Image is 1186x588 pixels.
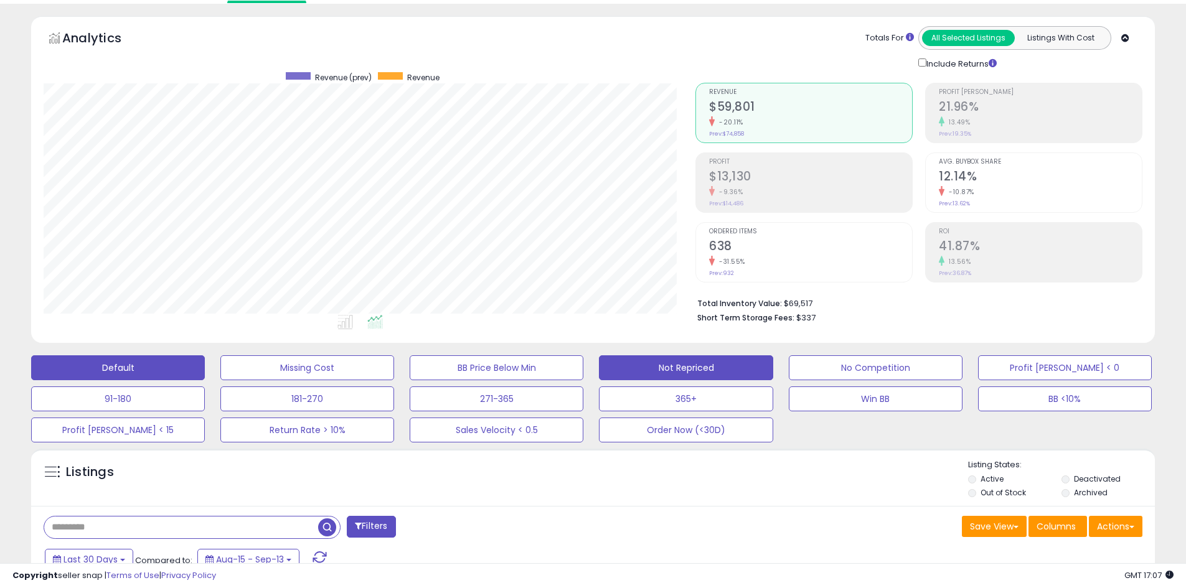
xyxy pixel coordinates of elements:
[599,386,773,411] button: 365+
[939,130,971,138] small: Prev: 19.35%
[709,169,912,186] h2: $13,130
[31,355,205,380] button: Default
[709,130,744,138] small: Prev: $74,858
[599,355,773,380] button: Not Repriced
[410,355,583,380] button: BB Price Below Min
[939,200,970,207] small: Prev: 13.62%
[64,553,118,566] span: Last 30 Days
[789,386,962,411] button: Win BB
[709,239,912,256] h2: 638
[66,464,114,481] h5: Listings
[944,118,970,127] small: 13.49%
[939,100,1142,116] h2: 21.96%
[1124,569,1174,581] span: 2025-10-14 17:07 GMT
[789,355,962,380] button: No Competition
[939,169,1142,186] h2: 12.14%
[315,72,372,83] span: Revenue (prev)
[220,355,394,380] button: Missing Cost
[161,569,216,581] a: Privacy Policy
[978,386,1152,411] button: BB <10%
[45,549,133,570] button: Last 30 Days
[939,89,1142,96] span: Profit [PERSON_NAME]
[216,553,284,566] span: Aug-15 - Sep-13
[709,228,912,235] span: Ordered Items
[709,100,912,116] h2: $59,801
[944,257,971,266] small: 13.56%
[31,418,205,442] button: Profit [PERSON_NAME] < 15
[981,487,1026,498] label: Out of Stock
[1089,516,1142,537] button: Actions
[31,386,205,411] button: 91-180
[981,474,1004,484] label: Active
[407,72,440,83] span: Revenue
[909,56,1012,70] div: Include Returns
[106,569,159,581] a: Terms of Use
[12,569,58,581] strong: Copyright
[62,29,146,50] h5: Analytics
[347,516,395,538] button: Filters
[939,239,1142,256] h2: 41.87%
[962,516,1027,537] button: Save View
[410,386,583,411] button: 271-365
[12,570,216,582] div: seller snap | |
[709,159,912,166] span: Profit
[922,30,1015,46] button: All Selected Listings
[968,459,1155,471] p: Listing States:
[709,269,734,277] small: Prev: 932
[220,386,394,411] button: 181-270
[220,418,394,442] button: Return Rate > 10%
[599,418,773,442] button: Order Now (<30D)
[715,118,743,127] small: -20.11%
[697,298,782,309] b: Total Inventory Value:
[978,355,1152,380] button: Profit [PERSON_NAME] < 0
[944,187,974,197] small: -10.87%
[1037,520,1076,533] span: Columns
[697,295,1133,310] li: $69,517
[939,228,1142,235] span: ROI
[1028,516,1087,537] button: Columns
[939,159,1142,166] span: Avg. Buybox Share
[796,312,816,324] span: $337
[1014,30,1107,46] button: Listings With Cost
[410,418,583,442] button: Sales Velocity < 0.5
[715,257,745,266] small: -31.55%
[865,32,914,44] div: Totals For
[1074,487,1108,498] label: Archived
[939,269,971,277] small: Prev: 36.87%
[709,200,743,207] small: Prev: $14,486
[1074,474,1121,484] label: Deactivated
[709,89,912,96] span: Revenue
[697,312,794,323] b: Short Term Storage Fees:
[715,187,743,197] small: -9.36%
[135,554,192,566] span: Compared to:
[197,549,299,570] button: Aug-15 - Sep-13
